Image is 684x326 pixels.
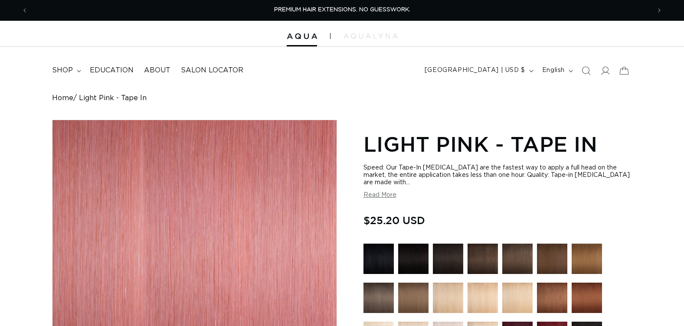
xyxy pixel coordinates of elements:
img: Aqua Hair Extensions [287,33,317,39]
a: 4 Medium Brown - Tape In [537,244,567,278]
a: Education [85,61,139,80]
summary: Search [576,61,596,80]
a: Home [52,94,73,102]
a: 24 Light Golden Blonde - Tape In [502,283,533,317]
a: 2 Dark Brown - Tape In [468,244,498,278]
img: aqualyna.com [344,33,398,39]
a: 16 Blonde - Tape In [433,283,463,317]
span: Salon Locator [181,66,243,75]
span: Light Pink - Tape In [79,94,147,102]
h1: Light Pink - Tape In [363,130,632,157]
span: $25.20 USD [363,212,425,228]
span: Education [90,66,134,75]
a: Salon Locator [176,61,249,80]
a: 22 Light Blonde - Tape In [468,283,498,317]
img: 1B Soft Black - Tape In [433,244,463,274]
img: 33 Copper Red - Tape In [572,283,602,313]
img: 1N Natural Black - Tape In [398,244,429,274]
a: 4AB Medium Ash Brown - Hand Tied Weft [502,244,533,278]
a: 1N Natural Black - Tape In [398,244,429,278]
img: 8 Golden Brown - Tape In [398,283,429,313]
img: 30 Brownish Red - Tape In [537,283,567,313]
a: 8 Golden Brown - Tape In [398,283,429,317]
a: 1 Black - Tape In [363,244,394,278]
img: 4 Medium Brown - Tape In [537,244,567,274]
img: 16 Blonde - Tape In [433,283,463,313]
img: 24 Light Golden Blonde - Tape In [502,283,533,313]
img: 4AB Medium Ash Brown - Hand Tied Weft [502,244,533,274]
span: [GEOGRAPHIC_DATA] | USD $ [425,66,525,75]
a: 30 Brownish Red - Tape In [537,283,567,317]
span: shop [52,66,73,75]
img: 22 Light Blonde - Tape In [468,283,498,313]
button: Previous announcement [15,2,34,19]
img: 6 Light Brown - Tape In [572,244,602,274]
button: Next announcement [650,2,669,19]
span: About [144,66,170,75]
a: 8AB Ash Brown - Tape In [363,283,394,317]
a: 33 Copper Red - Tape In [572,283,602,317]
button: [GEOGRAPHIC_DATA] | USD $ [419,62,537,79]
summary: shop [47,61,85,80]
img: 1 Black - Tape In [363,244,394,274]
span: English [542,66,565,75]
button: Read More [363,192,396,199]
img: 2 Dark Brown - Tape In [468,244,498,274]
a: 1B Soft Black - Tape In [433,244,463,278]
button: English [537,62,576,79]
span: PREMIUM HAIR EXTENSIONS. NO GUESSWORK. [274,7,410,13]
a: About [139,61,176,80]
div: Speed: Our Tape-In [MEDICAL_DATA] are the fastest way to apply a full head on the market, the ent... [363,164,632,186]
a: 6 Light Brown - Tape In [572,244,602,278]
img: 8AB Ash Brown - Tape In [363,283,394,313]
nav: breadcrumbs [52,94,632,102]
